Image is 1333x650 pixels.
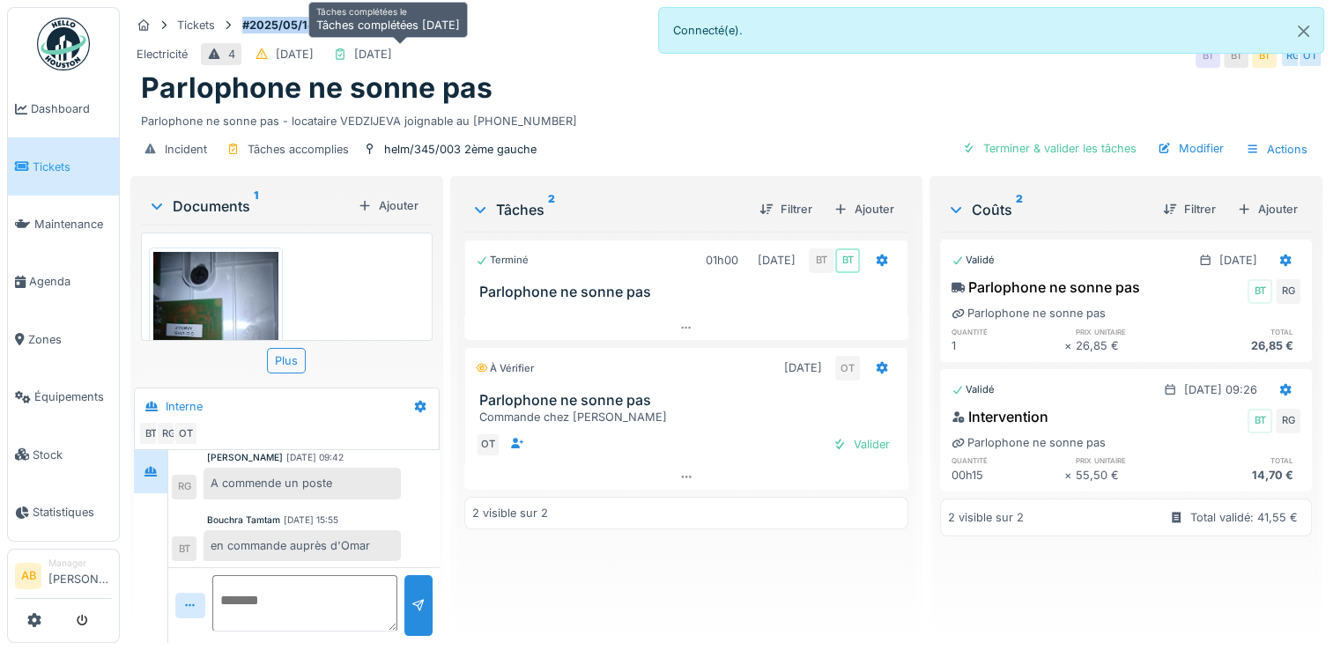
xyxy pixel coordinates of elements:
div: [DATE] [1219,252,1257,269]
div: Bouchra Tamtam [207,513,280,527]
div: RG [156,421,181,446]
div: 1 [952,337,1064,354]
div: Validé [952,253,995,268]
sup: 2 [548,199,555,220]
div: BT [1248,409,1272,433]
div: 55,50 € [1076,467,1189,484]
div: Intervention [952,406,1048,427]
div: 2 visible sur 2 [472,505,548,521]
div: [DATE] 09:26 [1184,381,1257,398]
div: Manager [48,557,112,570]
div: À vérifier [476,361,534,376]
div: [DATE] [276,46,314,63]
div: 26,85 € [1188,337,1300,354]
div: RG [172,475,196,499]
div: × [1064,337,1076,354]
span: Dashboard [31,100,112,117]
h6: prix unitaire [1076,326,1189,337]
sup: 1 [254,196,258,217]
span: Maintenance [34,216,112,233]
div: [DATE] 09:42 [286,451,344,464]
strong: #2025/05/146/03913 [235,17,368,33]
img: w04zyoik4jw2c2ylcre0v0ddnhg7 [153,252,278,419]
div: RG [1276,409,1300,433]
div: Tâches accomplies [248,141,349,158]
div: [DATE] [758,252,796,269]
div: Terminé [476,253,529,268]
span: Stock [33,447,112,463]
div: BT [1196,43,1220,68]
div: OT [476,432,500,457]
a: Équipements [8,368,119,425]
a: Statistiques [8,484,119,541]
div: 4 [228,46,235,63]
a: Agenda [8,253,119,310]
h3: Parlophone ne sonne pas [479,392,900,409]
h6: prix unitaire [1076,454,1189,466]
div: en commande auprès d'Omar [204,530,401,561]
div: BT [835,248,860,273]
h6: Tâches complétées le [316,6,460,17]
div: Electricité [137,46,188,63]
div: Ajouter [351,194,426,218]
h6: total [1188,326,1300,337]
div: Commande chez [PERSON_NAME] [479,409,900,425]
div: Coûts [947,199,1149,220]
h6: quantité [952,454,1064,466]
div: Interne [166,398,203,415]
span: Agenda [29,273,112,290]
img: Badge_color-CXgf-gQk.svg [37,18,90,70]
sup: 2 [1016,199,1023,220]
h6: quantité [952,326,1064,337]
div: A commende un poste [204,468,401,499]
h1: Parlophone ne sonne pas [141,71,492,105]
div: Parlophone ne sonne pas [952,434,1106,451]
div: Actions [1238,137,1315,162]
div: [DATE] [784,359,822,376]
div: 2 visible sur 2 [948,509,1024,526]
div: Valider [826,432,897,456]
div: Validé [952,382,995,397]
span: Zones [28,331,112,348]
div: Filtrer [1156,197,1223,221]
span: Tickets [33,159,112,175]
div: Parlophone ne sonne pas [952,277,1140,298]
div: Filtrer [752,197,819,221]
div: OT [835,356,860,380]
li: [PERSON_NAME] [48,557,112,595]
span: Statistiques [33,504,112,521]
div: BT [1224,43,1248,68]
div: Parlophone ne sonne pas [952,305,1106,321]
div: Modifier [1151,137,1231,160]
a: Stock [8,425,119,483]
div: RG [1276,279,1300,304]
div: × [1064,467,1076,484]
div: OT [174,421,198,446]
a: AB Manager[PERSON_NAME] [15,557,112,599]
div: 14,70 € [1188,467,1300,484]
div: Connecté(e). [658,7,1325,54]
div: BT [809,248,833,273]
div: Tâches complétées [DATE] [308,2,468,38]
div: 26,85 € [1076,337,1189,354]
div: Documents [148,196,351,217]
div: Incident [165,141,207,158]
div: Ajouter [1230,197,1305,221]
div: Plus [267,348,306,373]
div: Tickets [177,17,215,33]
div: 00h15 [952,467,1064,484]
div: RG [1280,43,1305,68]
div: 01h00 [706,252,738,269]
div: Parlophone ne sonne pas - locataire VEDZIJEVA joignable au [PHONE_NUMBER] [141,106,1312,129]
li: AB [15,563,41,589]
div: helm/345/003 2ème gauche [384,141,537,158]
a: Dashboard [8,80,119,137]
div: BT [172,536,196,561]
div: [DATE] 15:55 [284,513,338,527]
div: BT [138,421,163,446]
div: Terminer & valider les tâches [955,137,1144,160]
button: Close [1284,8,1323,55]
div: Total validé: 41,55 € [1190,509,1298,526]
div: Ajouter [826,197,901,221]
h3: Parlophone ne sonne pas [479,284,900,300]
